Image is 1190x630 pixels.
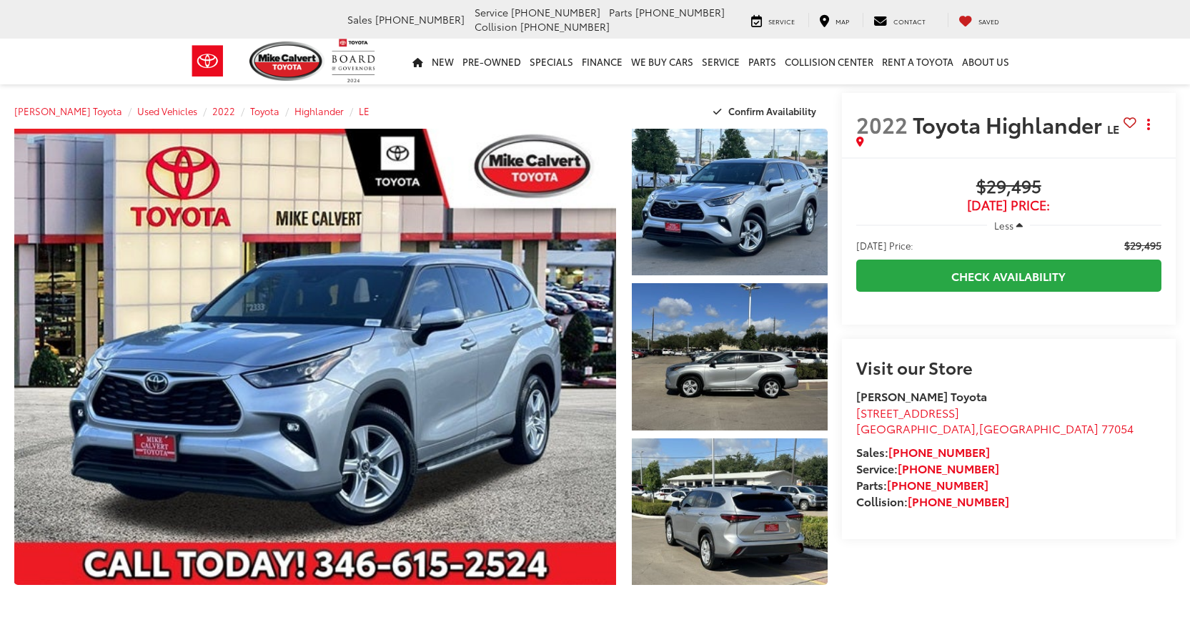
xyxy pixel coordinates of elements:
[979,420,1099,436] span: [GEOGRAPHIC_DATA]
[744,39,780,84] a: Parts
[913,109,1107,139] span: Toyota Highlander
[249,41,325,81] img: Mike Calvert Toyota
[577,39,627,84] a: Finance
[856,476,988,493] strong: Parts:
[768,16,795,26] span: Service
[635,5,725,19] span: [PHONE_NUMBER]
[1136,112,1161,137] button: Actions
[1124,238,1161,252] span: $29,495
[856,238,913,252] span: [DATE] Price:
[698,39,744,84] a: Service
[609,5,633,19] span: Parts
[856,177,1161,198] span: $29,495
[728,104,816,117] span: Confirm Availability
[627,39,698,84] a: WE BUY CARS
[137,104,197,117] a: Used Vehicles
[878,39,958,84] a: Rent a Toyota
[856,260,1161,292] a: Check Availability
[888,443,990,460] a: [PHONE_NUMBER]
[294,104,344,117] a: Highlander
[630,127,829,277] img: 2022 Toyota Highlander LE
[632,129,828,275] a: Expand Photo 1
[856,198,1161,212] span: [DATE] Price:
[863,13,936,27] a: Contact
[958,39,1013,84] a: About Us
[630,437,829,586] img: 2022 Toyota Highlander LE
[856,420,976,436] span: [GEOGRAPHIC_DATA]
[780,39,878,84] a: Collision Center
[1107,120,1119,137] span: LE
[887,476,988,493] a: [PHONE_NUMBER]
[212,104,235,117] a: 2022
[1147,119,1150,130] span: dropdown dots
[14,129,616,585] a: Expand Photo 0
[908,493,1009,509] a: [PHONE_NUMBER]
[347,12,372,26] span: Sales
[9,127,622,587] img: 2022 Toyota Highlander LE
[14,104,122,117] a: [PERSON_NAME] Toyota
[520,19,610,34] span: [PHONE_NUMBER]
[856,358,1161,376] h2: Visit our Store
[408,39,427,84] a: Home
[511,5,600,19] span: [PHONE_NUMBER]
[856,460,999,476] strong: Service:
[836,16,849,26] span: Map
[987,212,1030,238] button: Less
[978,16,999,26] span: Saved
[427,39,458,84] a: New
[475,5,508,19] span: Service
[898,460,999,476] a: [PHONE_NUMBER]
[458,39,525,84] a: Pre-Owned
[856,493,1009,509] strong: Collision:
[375,12,465,26] span: [PHONE_NUMBER]
[856,109,908,139] span: 2022
[632,438,828,585] a: Expand Photo 3
[856,388,987,404] strong: [PERSON_NAME] Toyota
[856,420,1134,436] span: ,
[740,13,805,27] a: Service
[630,282,829,431] img: 2022 Toyota Highlander LE
[525,39,577,84] a: Specials
[359,104,370,117] a: LE
[856,404,1134,437] a: [STREET_ADDRESS] [GEOGRAPHIC_DATA],[GEOGRAPHIC_DATA] 77054
[856,404,959,420] span: [STREET_ADDRESS]
[994,219,1013,232] span: Less
[856,443,990,460] strong: Sales:
[475,19,517,34] span: Collision
[250,104,279,117] a: Toyota
[1101,420,1134,436] span: 77054
[632,283,828,430] a: Expand Photo 2
[893,16,926,26] span: Contact
[808,13,860,27] a: Map
[705,99,828,124] button: Confirm Availability
[181,38,234,84] img: Toyota
[948,13,1010,27] a: My Saved Vehicles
